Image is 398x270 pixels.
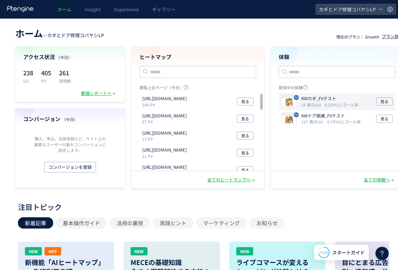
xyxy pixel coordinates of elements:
[380,115,388,123] span: 見る
[142,170,189,176] p: 9 PV
[41,78,51,84] p: PV
[142,164,187,170] p: https://kagidoakobayashi.com/lp/cp/key-b
[364,177,395,183] div: 全ての体験へ
[279,85,395,93] p: 配信中の体験
[49,162,92,172] span: コンバージョンを登録
[301,96,356,102] p: KWカギ_FVテスト
[142,119,189,124] p: 67 PV
[56,217,107,229] button: 基本操作ガイド
[241,149,249,157] span: 見る
[62,116,78,122] span: （今日）
[25,247,42,255] div: NEW
[376,115,393,123] button: 見る
[237,149,253,157] button: 見る
[41,67,51,78] p: 405
[237,132,253,140] button: 見る
[241,98,249,105] span: 見る
[23,78,33,84] p: UU
[15,27,43,40] span: ホーム
[142,147,187,153] p: https://kagidoakobayashi.com/news/professional-tips-diy-interior-door-repair
[33,136,108,153] p: 購入、申込、会員登録など、サイト上の重要なユーザー行動をコンバージョンに設定します。
[56,54,72,60] span: （今日）
[142,96,187,102] p: https://kagidoakobayashi.com/lp
[23,53,117,61] h4: アクセス状況
[196,217,247,229] button: マーケティング
[237,166,253,174] button: 見る
[236,247,253,255] div: NEW
[142,113,187,119] p: https://kagidoakobayashi.com
[320,249,328,255] span: 71%
[15,27,104,40] div: —
[23,115,117,123] h4: コンバージョン
[327,119,361,124] i: 0.79%(1) ゴール率
[142,130,187,136] p: https://kagidoakobayashi.com/lp/cp/door-c
[301,102,324,107] i: 16 表示UU
[241,132,249,140] span: 見る
[140,85,256,93] p: 閲覧上位ページ（今日）
[380,98,388,105] span: 見る
[301,113,358,119] p: KWドア関連_FVテスト
[332,249,365,256] span: スタートガイド
[45,247,61,255] div: HOT
[131,247,148,255] div: NEW
[237,115,253,123] button: 見る
[18,202,397,212] div: 注目トピック
[59,67,71,78] p: 261
[376,98,393,105] button: 見る
[282,115,296,124] img: 35debde783b5743c50659cd4dbf4d7791755650181432.jpeg
[142,102,189,107] p: 240 PV
[207,177,256,183] div: 全てのヒートマップへ
[114,6,139,13] span: Experience
[317,4,376,14] span: カギとドア修理コバヤシLP
[81,90,117,97] div: 数値レポートへ
[23,67,33,78] p: 238
[153,217,193,229] button: 実践ヒント
[57,6,71,13] span: ホーム
[110,217,150,229] button: 活用の裏技
[336,34,379,39] p: 現在のプラン： Growth
[152,6,175,13] span: ギャラリー
[282,98,296,107] img: ac1db60f673d028107d863f8bb18dbd41759196193445.jpeg
[18,217,53,229] button: 新着記事
[325,102,358,107] i: 6.25%(1) ゴール率
[44,162,96,172] button: コンバージョンを登録
[142,153,189,159] p: 11 PV
[241,166,249,174] span: 見る
[140,53,256,61] h4: ヒートマップ
[47,32,104,38] span: カギとドア修理コバヤシLP
[59,78,71,84] p: 訪問数
[301,119,326,124] i: 127 表示UU
[237,98,253,105] button: 見る
[249,217,285,229] button: お知らせ
[279,53,395,61] h4: 体験
[241,115,249,123] span: 見る
[142,136,189,142] p: 13 PV
[85,6,101,13] span: Insight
